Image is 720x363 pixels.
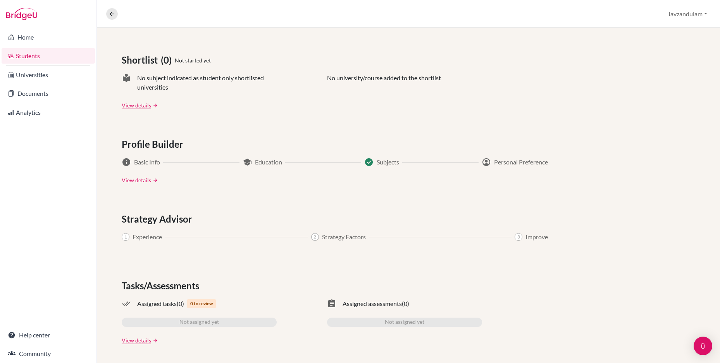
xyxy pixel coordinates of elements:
[134,157,160,167] span: Basic Info
[151,338,158,343] a: arrow_forward
[343,299,402,308] span: Assigned assessments
[664,7,711,21] button: Javzandulam
[179,318,219,327] span: Not assigned yet
[122,157,131,167] span: info
[694,337,712,355] div: Open Intercom Messenger
[122,212,195,226] span: Strategy Advisor
[122,336,151,344] a: View details
[327,73,441,92] p: No university/course added to the shortlist
[2,67,95,83] a: Universities
[377,157,399,167] span: Subjects
[161,53,175,67] span: (0)
[385,318,424,327] span: Not assigned yet
[2,86,95,101] a: Documents
[133,232,162,242] span: Experience
[175,56,211,64] span: Not started yet
[122,101,151,109] a: View details
[177,299,184,308] span: (0)
[243,157,252,167] span: school
[494,157,548,167] span: Personal Preference
[122,279,202,293] span: Tasks/Assessments
[122,53,161,67] span: Shortlist
[137,73,277,92] span: No subject indicated as student only shortlisted universities
[2,105,95,120] a: Analytics
[322,232,366,242] span: Strategy Factors
[364,157,374,167] span: Success
[327,299,336,308] span: assignment
[6,8,37,20] img: Bridge-U
[482,157,491,167] span: account_circle
[187,299,216,308] span: 0 to review
[122,176,151,184] a: View details
[122,73,131,92] span: local_library
[402,299,409,308] span: (0)
[151,178,158,183] a: arrow_forward
[2,346,95,361] a: Community
[255,157,282,167] span: Education
[122,233,129,241] span: 1
[311,233,319,241] span: 2
[515,233,522,241] span: 3
[122,299,131,308] span: done_all
[2,48,95,64] a: Students
[525,232,548,242] span: Improve
[122,137,186,151] span: Profile Builder
[137,299,177,308] span: Assigned tasks
[151,103,158,108] a: arrow_forward
[2,29,95,45] a: Home
[2,327,95,343] a: Help center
